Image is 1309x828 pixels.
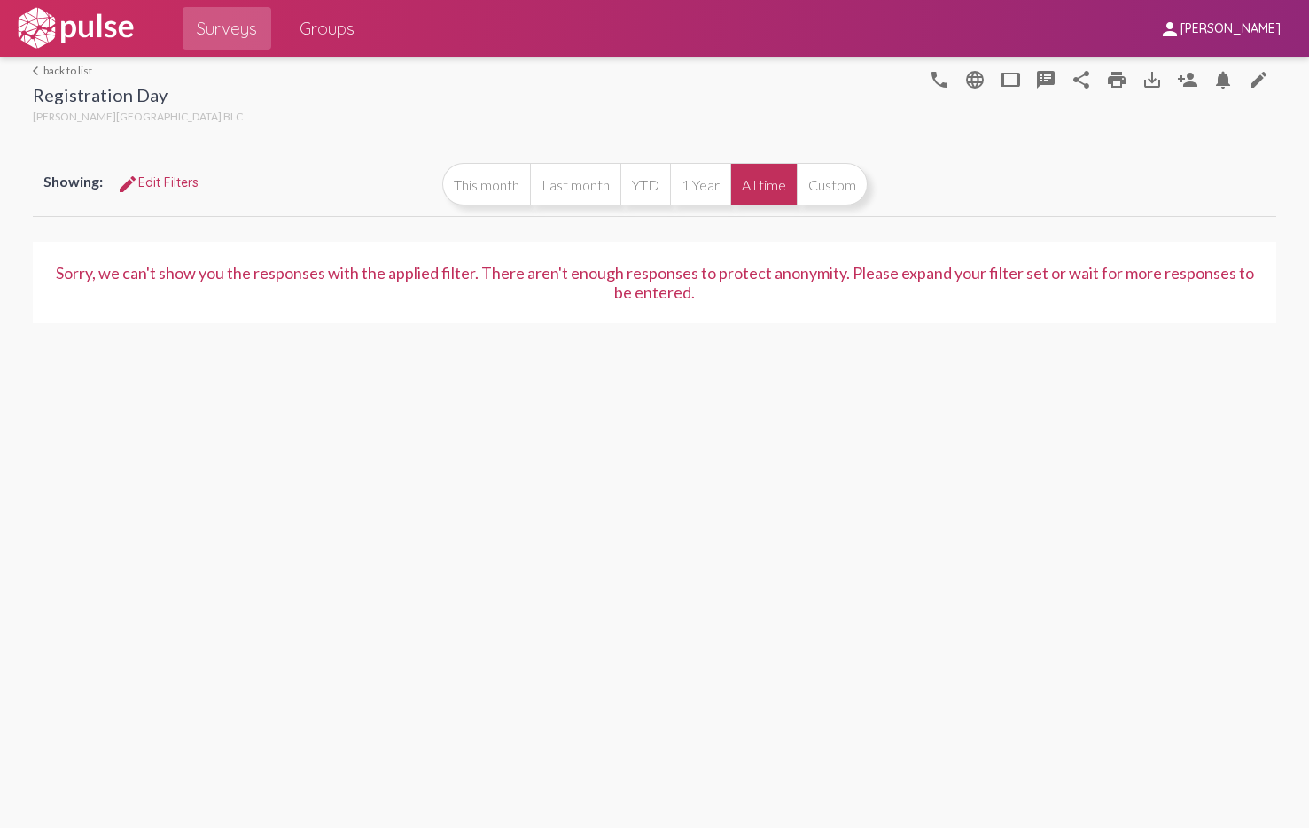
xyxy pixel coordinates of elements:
a: language [1241,61,1276,97]
span: Surveys [197,12,257,44]
mat-icon: print [1106,69,1127,90]
button: All time [730,163,797,205]
span: Groups [300,12,355,44]
mat-icon: language [964,69,986,90]
span: Showing: [43,173,103,190]
a: Groups [285,7,369,50]
div: Sorry, we can't show you the responses with the applied filter. There aren't enough responses to ... [54,263,1255,302]
button: language [957,61,993,97]
span: [PERSON_NAME][GEOGRAPHIC_DATA] BLC [33,110,243,123]
span: Edit Filters [117,174,199,190]
button: speaker_notes [1028,61,1064,97]
mat-icon: speaker_notes [1035,69,1056,90]
img: white-logo.svg [14,6,136,50]
mat-icon: Bell [1212,69,1234,90]
button: This month [442,163,530,205]
div: Registration Day [33,84,243,110]
mat-icon: person [1159,19,1180,40]
button: YTD [620,163,670,205]
mat-icon: language [1248,69,1269,90]
button: Bell [1205,61,1241,97]
button: 1 Year [670,163,730,205]
a: back to list [33,64,243,77]
mat-icon: Share [1071,69,1092,90]
a: print [1099,61,1134,97]
button: Last month [530,163,620,205]
mat-icon: language [929,69,950,90]
a: Surveys [183,7,271,50]
mat-icon: Edit Filters [117,174,138,195]
mat-icon: tablet [1000,69,1021,90]
button: tablet [993,61,1028,97]
button: Person [1170,61,1205,97]
button: Edit FiltersEdit Filters [103,166,213,198]
mat-icon: Download [1141,69,1163,90]
button: language [922,61,957,97]
button: Download [1134,61,1170,97]
span: [PERSON_NAME] [1180,21,1281,37]
button: Share [1064,61,1099,97]
button: Custom [797,163,868,205]
button: [PERSON_NAME] [1145,12,1295,44]
mat-icon: arrow_back_ios [33,66,43,76]
mat-icon: Person [1177,69,1198,90]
